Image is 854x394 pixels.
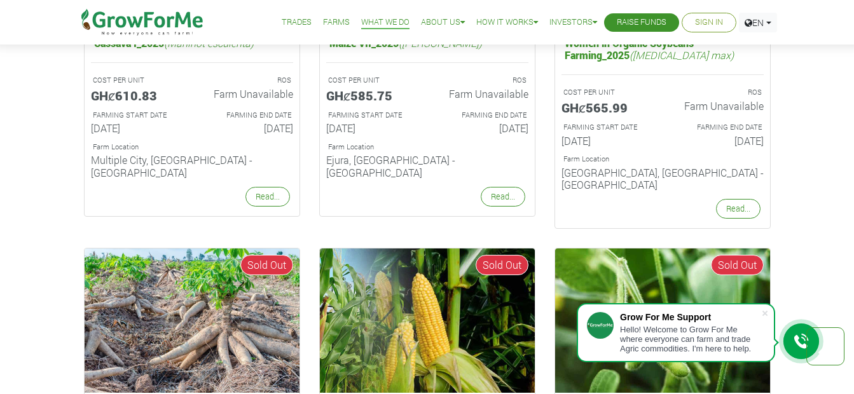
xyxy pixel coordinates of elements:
[439,110,527,121] p: Estimated Farming End Date
[620,325,761,353] div: Hello! Welcome to Grow For Me where everyone can farm and trade Agric commodities. I'm here to help.
[695,16,723,29] a: Sign In
[563,87,651,98] p: A unit is a quarter of an Acre
[561,135,653,147] h6: [DATE]
[555,248,770,393] img: growforme image
[561,34,764,64] h5: Women in Organic Soybeans Farming_2025
[245,187,290,207] a: Read...
[421,16,465,29] a: About Us
[203,110,291,121] p: Estimated Farming End Date
[240,255,293,275] span: Sold Out
[674,122,762,133] p: Estimated Farming End Date
[481,187,525,207] a: Read...
[617,16,666,29] a: Raise Funds
[563,122,651,133] p: Estimated Farming Start Date
[328,75,416,86] p: A unit is a quarter of an Acre
[202,88,293,100] h6: Farm Unavailable
[91,122,183,134] h6: [DATE]
[91,88,183,103] h5: GHȼ610.83
[328,142,527,153] p: Location of Farm
[328,110,416,121] p: Estimated Farming Start Date
[439,75,527,86] p: ROS
[326,154,528,178] h6: Ejura, [GEOGRAPHIC_DATA] - [GEOGRAPHIC_DATA]
[674,87,762,98] p: ROS
[476,255,528,275] span: Sold Out
[326,122,418,134] h6: [DATE]
[630,48,734,62] i: ([MEDICAL_DATA] max)
[93,75,181,86] p: A unit is a quarter of an Acre
[93,110,181,121] p: Estimated Farming Start Date
[476,16,538,29] a: How it Works
[85,248,300,393] img: growforme image
[561,166,764,191] h6: [GEOGRAPHIC_DATA], [GEOGRAPHIC_DATA] - [GEOGRAPHIC_DATA]
[91,154,293,178] h6: Multiple City, [GEOGRAPHIC_DATA] - [GEOGRAPHIC_DATA]
[361,16,410,29] a: What We Do
[202,122,293,134] h6: [DATE]
[203,75,291,86] p: ROS
[93,142,291,153] p: Location of Farm
[323,16,350,29] a: Farms
[437,88,528,100] h6: Farm Unavailable
[326,88,418,103] h5: GHȼ585.75
[711,255,764,275] span: Sold Out
[739,13,777,32] a: EN
[672,100,764,112] h6: Farm Unavailable
[561,100,653,115] h5: GHȼ565.99
[563,154,762,165] p: Location of Farm
[549,16,597,29] a: Investors
[282,16,312,29] a: Trades
[320,248,535,393] img: growforme image
[620,312,761,322] div: Grow For Me Support
[716,199,761,219] a: Read...
[672,135,764,147] h6: [DATE]
[437,122,528,134] h6: [DATE]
